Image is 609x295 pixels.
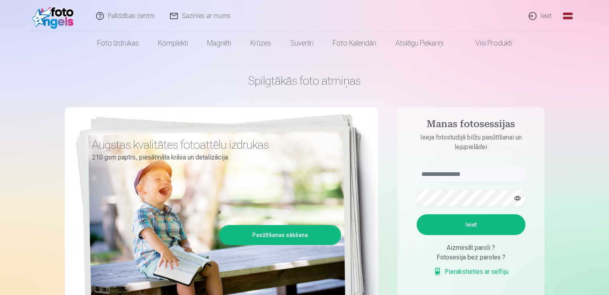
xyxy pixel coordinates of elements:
a: Suvenīri [281,32,323,54]
h4: Manas fotosessijas [409,118,533,133]
a: Krūzes [241,32,281,54]
a: Pierakstieties ar selfiju [433,267,509,277]
p: Ieeja fotostudijā bilžu pasūtīšanai un lejupielādei [409,133,533,152]
a: Atslēgu piekariņi [386,32,453,54]
a: Magnēti [198,32,241,54]
a: Pasūtīšanas sākšana [220,226,340,244]
a: Visi produkti [453,32,522,54]
h1: Spilgtākās foto atmiņas [65,74,545,88]
p: 210 gsm papīrs, piesātināta krāsa un detalizācija [92,152,335,163]
div: Aizmirsāt paroli ? [417,243,525,253]
a: Foto izdrukas [88,32,148,54]
div: Fotosesija bez paroles ? [417,253,525,262]
a: Komplekti [148,32,198,54]
img: /fa1 [32,3,78,29]
h3: Augstas kvalitātes fotoattēlu izdrukas [92,138,335,152]
a: Foto kalendāri [323,32,386,54]
button: Ieiet [417,214,525,235]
